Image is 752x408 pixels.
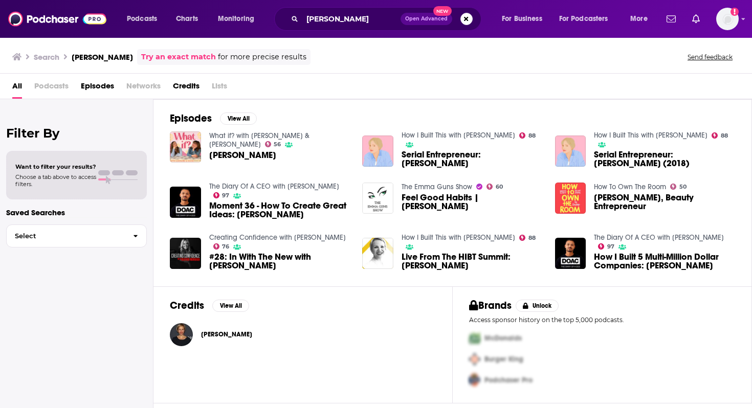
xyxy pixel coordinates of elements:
button: open menu [211,11,268,27]
span: [PERSON_NAME] [201,330,252,338]
a: Feel Good Habits | Marcia Kilgore [402,193,543,211]
button: Show profile menu [716,8,739,30]
h2: Episodes [170,112,212,125]
img: How I Built 5 Multi-Million Dollar Companies: Marcia Kilgore [555,238,586,269]
span: McDonalds [484,334,522,343]
button: Select [6,224,147,247]
img: Third Pro Logo [465,370,484,391]
a: Marcia Kilgore [201,330,252,338]
a: 56 [265,141,281,147]
span: 97 [607,244,614,249]
a: Serial Entrepreneur: Marcia Kilgore [402,150,543,168]
a: #28: In With The New with Marcia Kilgore [170,238,201,269]
svg: Add a profile image [731,8,739,16]
span: [PERSON_NAME] [209,151,276,160]
a: The Diary Of A CEO with Steven Bartlett [594,233,724,242]
img: Feel Good Habits | Marcia Kilgore [362,183,393,214]
a: Marcia Kilgore [209,151,276,160]
button: Unlock [516,300,559,312]
a: Marcia Kilgore [170,323,193,346]
img: First Pro Logo [465,328,484,349]
img: Live From The HIBT Summit: Marcia Kilgore [362,238,393,269]
span: 97 [222,193,229,198]
span: Moment 36 - How To Create Great Ideas: [PERSON_NAME] [209,201,350,219]
span: 88 [721,133,728,138]
span: Select [7,233,125,239]
button: Open AdvancedNew [401,13,452,25]
h2: Brands [469,299,512,312]
a: Try an exact match [141,51,216,63]
a: How I Built This with Guy Raz [594,131,707,140]
img: Serial Entrepreneur: Marcia Kilgore (2018) [555,135,586,167]
span: Want to filter your results? [15,163,96,170]
a: Live From The HIBT Summit: Marcia Kilgore [402,253,543,270]
a: 97 [213,192,230,198]
img: Moment 36 - How To Create Great Ideas: Marcia Kilgore [170,187,201,218]
a: #28: In With The New with Marcia Kilgore [209,253,350,270]
span: for more precise results [218,51,306,63]
a: How I Built 5 Multi-Million Dollar Companies: Marcia Kilgore [594,253,735,270]
a: 50 [670,184,687,190]
img: Second Pro Logo [465,349,484,370]
span: Networks [126,78,161,99]
button: open menu [552,11,623,27]
a: Serial Entrepreneur: Marcia Kilgore (2018) [594,150,735,168]
a: 88 [519,132,536,139]
span: 76 [222,244,229,249]
span: #28: In With The New with [PERSON_NAME] [209,253,350,270]
a: Show notifications dropdown [688,10,704,28]
a: All [12,78,22,99]
span: For Business [502,12,542,26]
h2: Filter By [6,126,147,141]
img: Serial Entrepreneur: Marcia Kilgore [362,135,393,167]
a: What if? with Lorraine & Rosie [209,131,309,149]
span: Open Advanced [405,16,448,21]
span: Logged in as DKCLifestyle [716,8,739,30]
span: Serial Entrepreneur: [PERSON_NAME] (2018) [594,150,735,168]
a: 60 [486,184,503,190]
a: Episodes [81,78,114,99]
h3: [PERSON_NAME] [72,52,133,62]
a: Charts [169,11,204,27]
a: Show notifications dropdown [662,10,680,28]
span: Charts [176,12,198,26]
a: How I Built This with Guy Raz [402,131,515,140]
button: View All [212,300,249,312]
span: For Podcasters [559,12,608,26]
span: 60 [496,185,503,189]
span: Podchaser Pro [484,376,533,384]
span: 88 [528,133,536,138]
span: Lists [212,78,227,99]
img: Podchaser - Follow, Share and Rate Podcasts [8,9,106,29]
button: open menu [623,11,660,27]
span: Serial Entrepreneur: [PERSON_NAME] [402,150,543,168]
button: Send feedback [684,53,736,61]
a: Moment 36 - How To Create Great Ideas: Marcia Kilgore [209,201,350,219]
img: Marcia Kilgore [170,131,201,163]
a: 88 [519,235,536,241]
a: 76 [213,243,230,250]
a: 88 [712,132,728,139]
img: User Profile [716,8,739,30]
span: Monitoring [218,12,254,26]
img: Marcia Kilgore, Beauty Entrepreneur [555,183,586,214]
button: View All [220,112,257,125]
h3: Search [34,52,59,62]
span: 88 [528,236,536,240]
span: Burger King [484,355,523,364]
a: How To Own The Room [594,183,666,191]
a: The Diary Of A CEO with Steven Bartlett [209,182,339,191]
button: open menu [120,11,170,27]
button: open menu [495,11,555,27]
span: Podcasts [34,78,69,99]
span: Feel Good Habits | [PERSON_NAME] [402,193,543,211]
h2: Credits [170,299,204,312]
